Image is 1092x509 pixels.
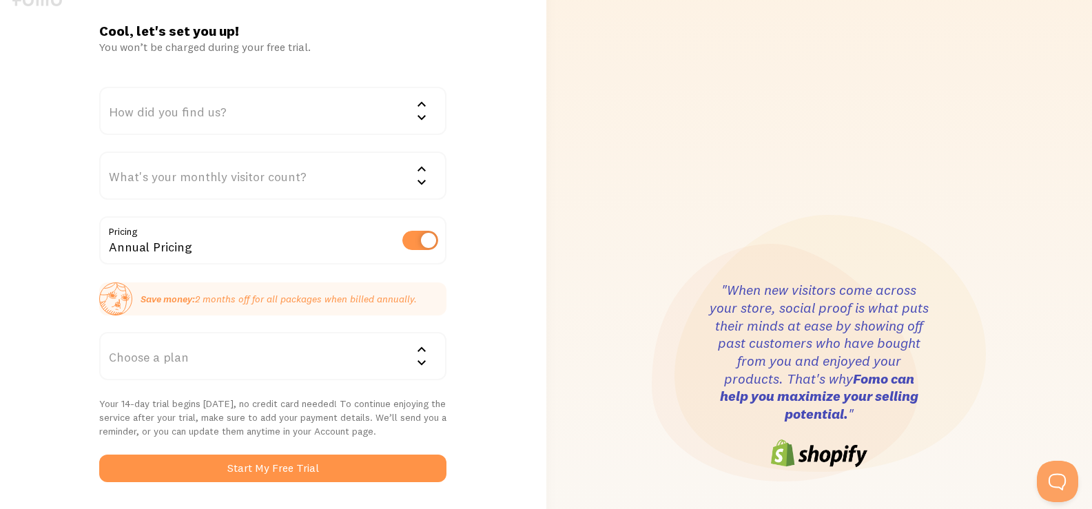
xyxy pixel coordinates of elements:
[99,216,446,267] div: Annual Pricing
[709,281,929,423] h3: "When new visitors come across your store, social proof is what puts their minds at ease by showi...
[771,439,867,467] img: shopify-logo-6cb0242e8808f3daf4ae861e06351a6977ea544d1a5c563fd64e3e69b7f1d4c4.png
[99,40,446,54] div: You won’t be charged during your free trial.
[141,292,417,306] p: 2 months off for all packages when billed annually.
[1037,461,1078,502] iframe: Help Scout Beacon - Open
[99,332,446,380] div: Choose a plan
[99,22,446,40] h1: Cool, let's set you up!
[141,293,195,305] strong: Save money:
[99,87,446,135] div: How did you find us?
[99,397,446,438] p: Your 14-day trial begins [DATE], no credit card needed! To continue enjoying the service after yo...
[99,455,446,482] button: Start My Free Trial
[99,152,446,200] div: What's your monthly visitor count?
